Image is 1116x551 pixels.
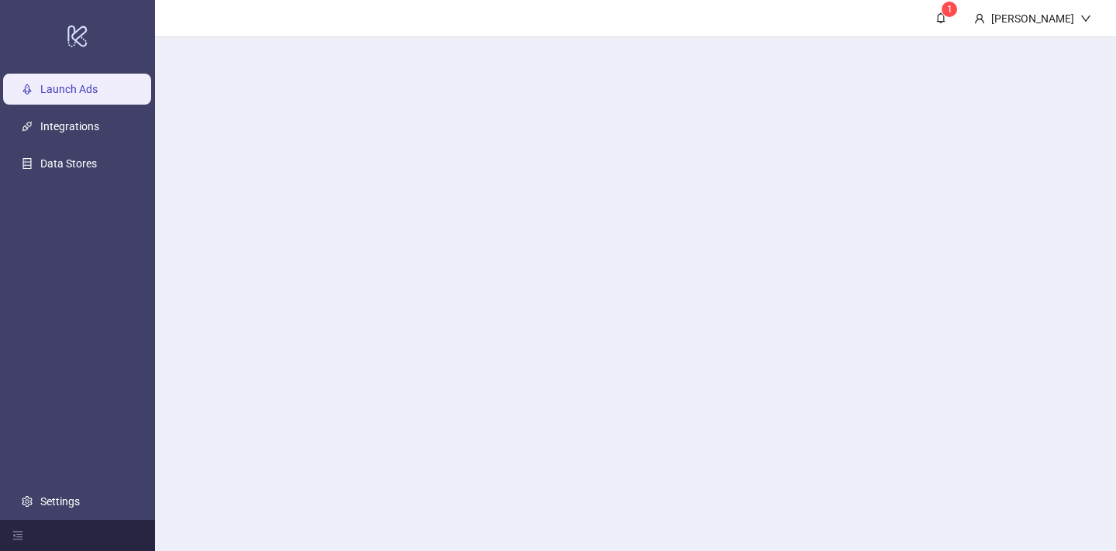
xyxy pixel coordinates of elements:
div: [PERSON_NAME] [985,10,1080,27]
span: bell [935,12,946,23]
span: 1 [947,4,952,15]
span: down [1080,13,1091,24]
a: Data Stores [40,157,97,170]
sup: 1 [942,2,957,17]
span: menu-fold [12,530,23,541]
a: Integrations [40,120,99,133]
a: Launch Ads [40,83,98,95]
span: user [974,13,985,24]
a: Settings [40,495,80,508]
